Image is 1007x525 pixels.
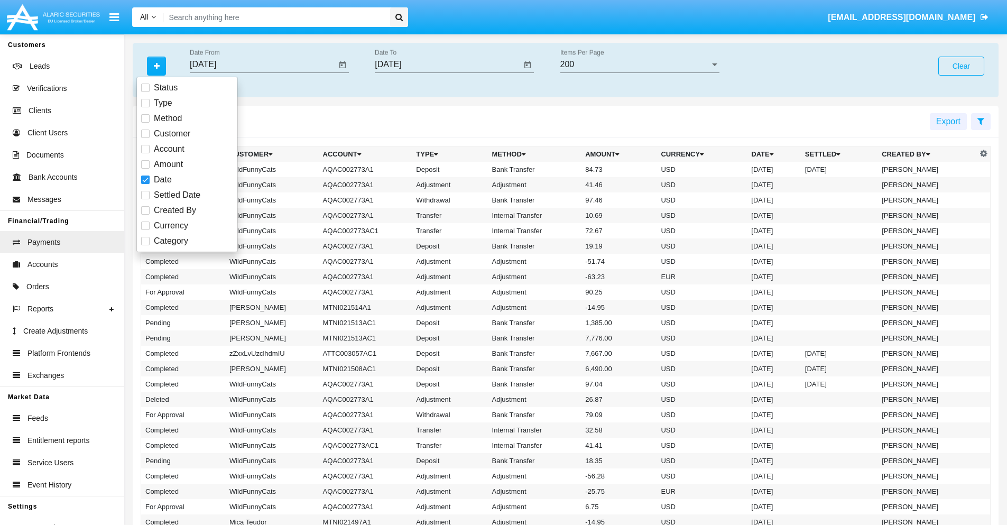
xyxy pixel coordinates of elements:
[488,208,581,223] td: Internal Transfer
[319,422,412,438] td: AQAC002773A1
[581,146,657,162] th: Amount
[27,435,90,446] span: Entitlement reports
[29,172,78,183] span: Bank Accounts
[141,484,225,499] td: Completed
[657,346,747,361] td: USD
[877,223,977,238] td: [PERSON_NAME]
[581,238,657,254] td: 19.19
[877,499,977,514] td: [PERSON_NAME]
[877,468,977,484] td: [PERSON_NAME]
[581,300,657,315] td: -14.95
[488,468,581,484] td: Adjustment
[747,468,801,484] td: [DATE]
[412,422,487,438] td: Transfer
[823,3,994,32] a: [EMAIL_ADDRESS][DOMAIN_NAME]
[581,499,657,514] td: 6.75
[225,238,319,254] td: WildFunnyCats
[319,468,412,484] td: AQAC002773A1
[801,376,877,392] td: [DATE]
[412,223,487,238] td: Transfer
[581,484,657,499] td: -25.75
[488,223,581,238] td: Internal Transfer
[488,238,581,254] td: Bank Transfer
[877,484,977,499] td: [PERSON_NAME]
[657,269,747,284] td: EUR
[225,254,319,269] td: WildFunnyCats
[581,407,657,422] td: 79.09
[657,422,747,438] td: USD
[747,146,801,162] th: Date
[877,315,977,330] td: [PERSON_NAME]
[412,269,487,284] td: Adjustment
[141,361,225,376] td: Completed
[801,146,877,162] th: Settled
[581,254,657,269] td: -51.74
[140,13,149,21] span: All
[412,361,487,376] td: Deposit
[877,407,977,422] td: [PERSON_NAME]
[581,315,657,330] td: 1,385.00
[657,499,747,514] td: USD
[877,284,977,300] td: [PERSON_NAME]
[225,499,319,514] td: WildFunnyCats
[225,146,319,162] th: Customer
[657,407,747,422] td: USD
[657,146,747,162] th: Currency
[412,468,487,484] td: Adjustment
[488,330,581,346] td: Bank Transfer
[412,407,487,422] td: Withdrawal
[319,146,412,162] th: Account
[747,499,801,514] td: [DATE]
[488,407,581,422] td: Bank Transfer
[319,392,412,407] td: AQAC002773A1
[877,238,977,254] td: [PERSON_NAME]
[657,361,747,376] td: USD
[488,162,581,177] td: Bank Transfer
[225,438,319,453] td: WildFunnyCats
[154,235,188,247] span: Category
[657,438,747,453] td: USD
[747,300,801,315] td: [DATE]
[319,300,412,315] td: MTNI021514A1
[581,162,657,177] td: 84.73
[877,361,977,376] td: [PERSON_NAME]
[581,422,657,438] td: 32.58
[657,315,747,330] td: USD
[801,346,877,361] td: [DATE]
[154,158,183,171] span: Amount
[225,162,319,177] td: WildFunnyCats
[488,315,581,330] td: Bank Transfer
[319,223,412,238] td: AQAC002773AC1
[877,376,977,392] td: [PERSON_NAME]
[154,127,190,140] span: Customer
[412,484,487,499] td: Adjustment
[412,162,487,177] td: Deposit
[747,392,801,407] td: [DATE]
[581,453,657,468] td: 18.35
[319,269,412,284] td: AQAC002773A1
[877,422,977,438] td: [PERSON_NAME]
[23,326,88,337] span: Create Adjustments
[225,346,319,361] td: zZxxLvUzclhdmIU
[877,208,977,223] td: [PERSON_NAME]
[488,499,581,514] td: Adjustment
[877,392,977,407] td: [PERSON_NAME]
[26,281,49,292] span: Orders
[30,61,50,72] span: Leads
[747,315,801,330] td: [DATE]
[319,177,412,192] td: AQAC002773A1
[225,208,319,223] td: WildFunnyCats
[877,254,977,269] td: [PERSON_NAME]
[747,223,801,238] td: [DATE]
[412,192,487,208] td: Withdrawal
[154,112,182,125] span: Method
[29,105,51,116] span: Clients
[319,315,412,330] td: MTNI021513AC1
[877,269,977,284] td: [PERSON_NAME]
[26,150,64,161] span: Documents
[581,330,657,346] td: 7,776.00
[657,162,747,177] td: USD
[319,438,412,453] td: AQAC002773AC1
[5,2,101,33] img: Logo image
[319,376,412,392] td: AQAC002773A1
